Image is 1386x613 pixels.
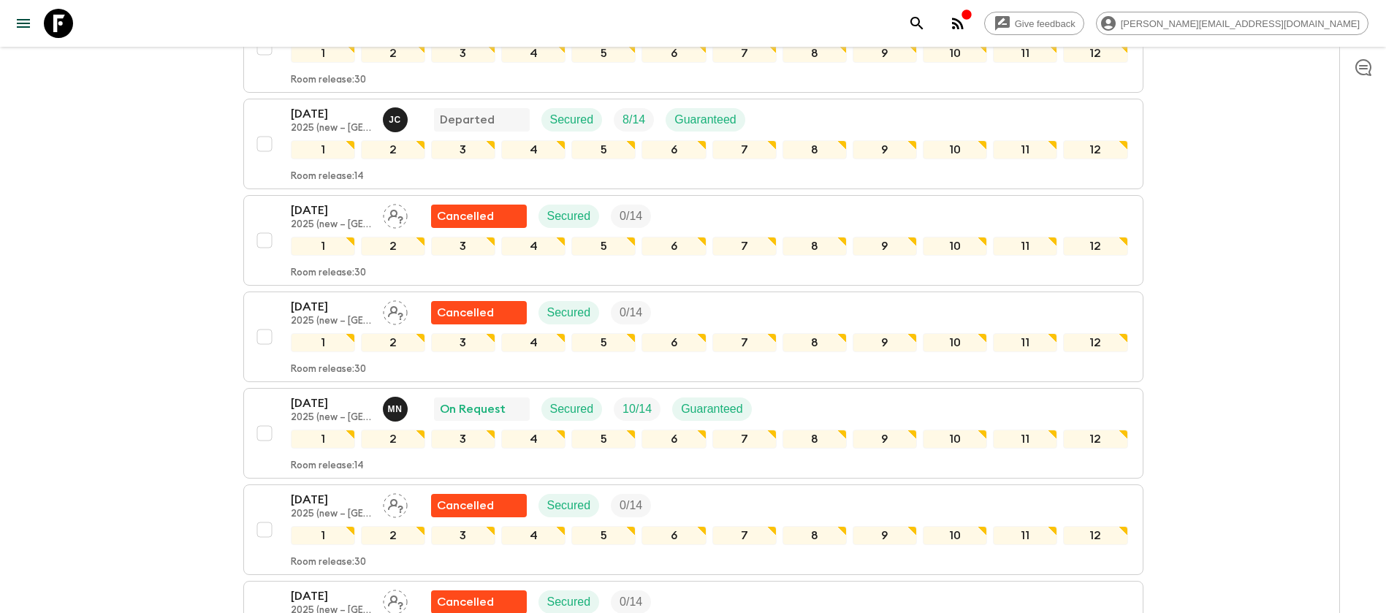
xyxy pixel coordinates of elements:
[243,292,1143,382] button: [DATE]2025 (new – [GEOGRAPHIC_DATA])Assign pack leaderFlash Pack cancellationSecuredTrip Fill1234...
[550,111,594,129] p: Secured
[902,9,932,38] button: search adventures
[571,333,636,352] div: 5
[501,44,566,63] div: 4
[291,75,366,86] p: Room release: 30
[291,316,371,327] p: 2025 (new – [GEOGRAPHIC_DATA])
[571,44,636,63] div: 5
[712,237,777,256] div: 7
[291,298,371,316] p: [DATE]
[501,526,566,545] div: 4
[291,557,366,568] p: Room release: 30
[437,593,494,611] p: Cancelled
[1063,44,1127,63] div: 12
[993,237,1057,256] div: 11
[291,430,355,449] div: 1
[712,526,777,545] div: 7
[984,12,1084,35] a: Give feedback
[712,140,777,159] div: 7
[243,99,1143,189] button: [DATE]2025 (new – [GEOGRAPHIC_DATA])Juno ChoiDepartedSecuredTrip FillGuaranteed123456789101112Roo...
[383,397,411,422] button: MN
[291,267,366,279] p: Room release: 30
[538,205,600,228] div: Secured
[291,491,371,509] p: [DATE]
[641,237,706,256] div: 6
[853,430,917,449] div: 9
[291,105,371,123] p: [DATE]
[291,202,371,219] p: [DATE]
[923,140,987,159] div: 10
[712,430,777,449] div: 7
[993,526,1057,545] div: 11
[853,333,917,352] div: 9
[291,395,371,412] p: [DATE]
[243,195,1143,286] button: [DATE]2025 (new – [GEOGRAPHIC_DATA])Assign pack leaderFlash Pack cancellationSecuredTrip Fill1234...
[547,497,591,514] p: Secured
[641,140,706,159] div: 6
[1113,18,1368,29] span: [PERSON_NAME][EMAIL_ADDRESS][DOMAIN_NAME]
[712,333,777,352] div: 7
[614,108,654,132] div: Trip Fill
[641,526,706,545] div: 6
[431,140,495,159] div: 3
[383,112,411,123] span: Juno Choi
[291,412,371,424] p: 2025 (new – [GEOGRAPHIC_DATA])
[571,237,636,256] div: 5
[712,44,777,63] div: 7
[620,304,642,321] p: 0 / 14
[611,301,651,324] div: Trip Fill
[383,305,408,316] span: Assign pack leader
[853,526,917,545] div: 9
[538,301,600,324] div: Secured
[243,388,1143,479] button: [DATE]2025 (new – [GEOGRAPHIC_DATA])Maho NagaredaOn RequestSecuredTrip FillGuaranteed123456789101...
[440,111,495,129] p: Departed
[291,587,371,605] p: [DATE]
[440,400,506,418] p: On Request
[291,171,364,183] p: Room release: 14
[291,333,355,352] div: 1
[431,494,527,517] div: Flash Pack cancellation
[622,400,652,418] p: 10 / 14
[681,400,743,418] p: Guaranteed
[1063,237,1127,256] div: 12
[1096,12,1368,35] div: [PERSON_NAME][EMAIL_ADDRESS][DOMAIN_NAME]
[383,208,408,220] span: Assign pack leader
[431,430,495,449] div: 3
[1063,333,1127,352] div: 12
[783,526,847,545] div: 8
[431,333,495,352] div: 3
[361,526,425,545] div: 2
[547,207,591,225] p: Secured
[620,207,642,225] p: 0 / 14
[783,140,847,159] div: 8
[674,111,736,129] p: Guaranteed
[1063,430,1127,449] div: 12
[620,593,642,611] p: 0 / 14
[571,526,636,545] div: 5
[431,301,527,324] div: Flash Pack cancellation
[641,44,706,63] div: 6
[538,494,600,517] div: Secured
[622,111,645,129] p: 8 / 14
[783,333,847,352] div: 8
[291,526,355,545] div: 1
[547,593,591,611] p: Secured
[431,205,527,228] div: Flash Pack cancellation
[614,397,660,421] div: Trip Fill
[1063,140,1127,159] div: 12
[361,237,425,256] div: 2
[541,397,603,421] div: Secured
[437,304,494,321] p: Cancelled
[431,44,495,63] div: 3
[550,400,594,418] p: Secured
[361,333,425,352] div: 2
[571,430,636,449] div: 5
[431,526,495,545] div: 3
[571,140,636,159] div: 5
[641,333,706,352] div: 6
[361,44,425,63] div: 2
[501,430,566,449] div: 4
[783,237,847,256] div: 8
[993,140,1057,159] div: 11
[547,304,591,321] p: Secured
[923,44,987,63] div: 10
